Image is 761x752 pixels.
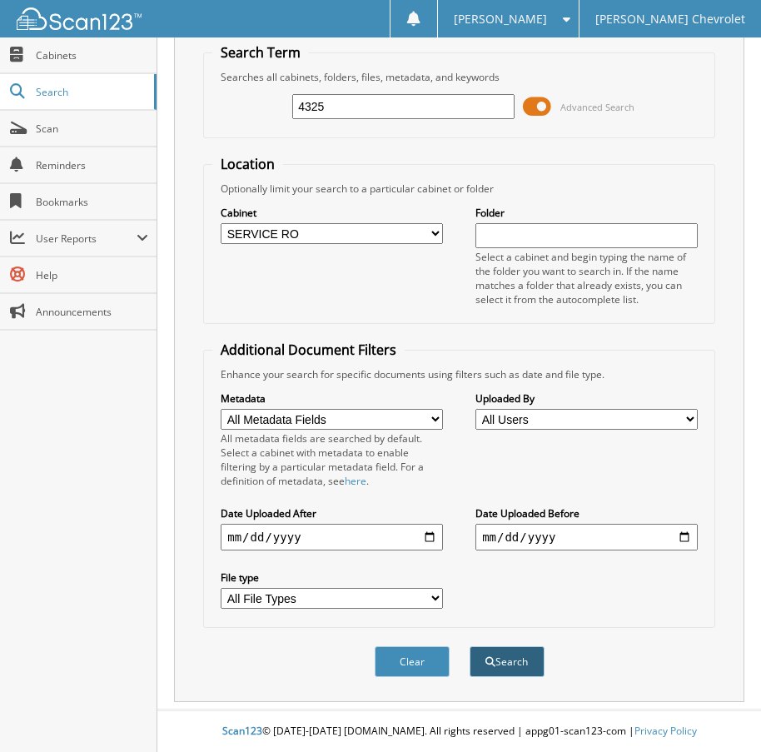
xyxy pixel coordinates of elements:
a: Privacy Policy [634,724,697,738]
input: end [475,524,698,550]
div: Optionally limit your search to a particular cabinet or folder [212,182,706,196]
span: [PERSON_NAME] [454,14,547,24]
div: All metadata fields are searched by default. Select a cabinet with metadata to enable filtering b... [221,431,443,488]
legend: Additional Document Filters [212,341,405,359]
span: Scan123 [222,724,262,738]
span: Help [36,268,148,282]
div: Select a cabinet and begin typing the name of the folder you want to search in. If the name match... [475,250,698,306]
div: © [DATE]-[DATE] [DOMAIN_NAME]. All rights reserved | appg01-scan123-com | [157,711,761,752]
label: Cabinet [221,206,443,220]
span: Bookmarks [36,195,148,209]
button: Clear [375,646,450,677]
label: Date Uploaded After [221,506,443,520]
label: Uploaded By [475,391,698,406]
a: here [345,474,366,488]
span: User Reports [36,232,137,246]
span: [PERSON_NAME] Chevrolet [595,14,745,24]
button: Search [470,646,545,677]
legend: Location [212,155,283,173]
span: Scan [36,122,148,136]
span: Cabinets [36,48,148,62]
label: File type [221,570,443,585]
img: scan123-logo-white.svg [17,7,142,30]
span: Search [36,85,146,99]
input: start [221,524,443,550]
legend: Search Term [212,43,309,62]
div: Searches all cabinets, folders, files, metadata, and keywords [212,70,706,84]
label: Folder [475,206,698,220]
span: Advanced Search [560,101,634,113]
label: Metadata [221,391,443,406]
div: Enhance your search for specific documents using filters such as date and file type. [212,367,706,381]
span: Reminders [36,158,148,172]
label: Date Uploaded Before [475,506,698,520]
span: Announcements [36,305,148,319]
